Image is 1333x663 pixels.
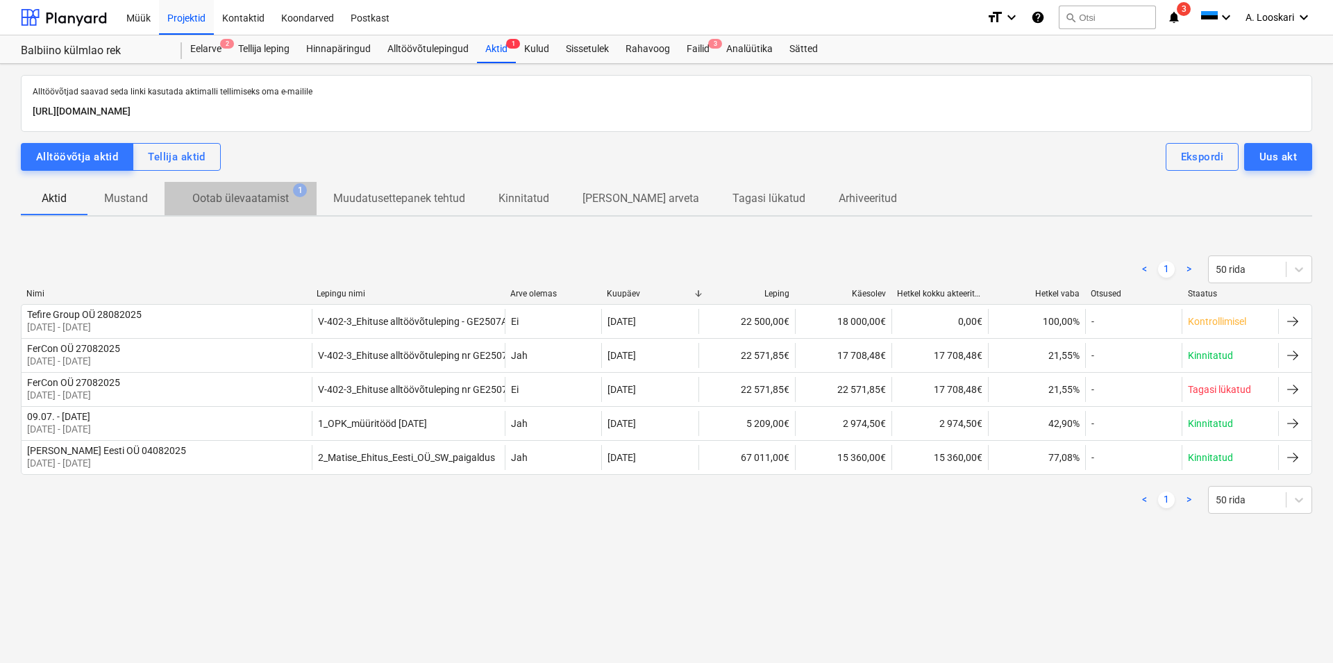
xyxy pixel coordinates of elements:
div: Leping [704,289,789,299]
div: - [1091,452,1094,463]
p: Mustand [104,190,148,207]
div: Aktid [477,35,516,63]
div: Jah [505,445,601,470]
p: Kinnitatud [1188,451,1233,464]
div: 15 360,00€ [891,445,988,470]
p: Alltöövõtjad saavad seda linki kasutada aktimalli tellimiseks oma e-mailile [33,87,1300,98]
a: Analüütika [718,35,781,63]
span: 1 [506,39,520,49]
span: 3 [708,39,722,49]
div: Nimi [26,289,305,299]
a: Kulud [516,35,557,63]
div: 22 571,85€ [698,377,795,402]
iframe: Chat Widget [1264,596,1333,663]
p: [DATE] - [DATE] [27,354,120,368]
div: [PERSON_NAME] Eesti OÜ 04082025 [27,445,186,456]
div: Alltöövõtulepingud [379,35,477,63]
div: 2 974,50€ [891,411,988,436]
span: search [1065,12,1076,23]
span: 2 [220,39,234,49]
a: Previous page [1136,492,1152,508]
div: Käesolev [800,289,886,299]
div: 1_OPK_müüritööd [DATE] [318,418,427,429]
button: Ekspordi [1166,143,1239,171]
div: Hetkel kokku akteeritud [897,289,982,299]
span: 21,55% [1048,350,1080,361]
div: - [1091,350,1094,361]
div: [DATE] [607,350,636,361]
div: 22 500,00€ [698,309,795,334]
a: Failid3 [678,35,718,63]
div: - [1091,316,1094,327]
p: Kinnitatud [1188,417,1233,430]
p: Muudatusettepanek tehtud [333,190,465,207]
p: Tagasi lükatud [1188,383,1251,396]
div: Ei [505,377,601,402]
div: Kuupäev [607,289,692,299]
div: 17 708,48€ [795,343,891,368]
button: Tellija aktid [133,143,221,171]
div: Balbiino külmlao rek [21,44,165,58]
span: 100,00% [1043,316,1080,327]
i: format_size [987,9,1003,26]
p: Kinnitatud [498,190,549,207]
div: - [1091,384,1094,395]
div: V-402-3_Ehituse alltöövõtuleping - GE2507AL-08-Tefire Group OÜ.asice [318,316,623,327]
a: Sissetulek [557,35,617,63]
div: FerCon OÜ 27082025 [27,343,120,354]
div: 17 708,48€ [891,377,988,402]
div: 22 571,85€ [698,343,795,368]
p: Arhiveeritud [839,190,897,207]
div: 67 011,00€ [698,445,795,470]
div: Lepingu nimi [317,289,499,299]
a: Rahavoog [617,35,678,63]
p: Tagasi lükatud [732,190,805,207]
a: Previous page [1136,261,1152,278]
p: [URL][DOMAIN_NAME] [33,103,1300,120]
div: 18 000,00€ [795,309,891,334]
div: Hetkel vaba [994,289,1080,299]
div: Uus akt [1259,148,1297,166]
p: [DATE] - [DATE] [27,456,186,470]
span: 77,08% [1048,452,1080,463]
div: Jah [505,411,601,436]
div: [DATE] [607,452,636,463]
div: 2 974,50€ [795,411,891,436]
a: Tellija leping [230,35,298,63]
a: Sätted [781,35,826,63]
i: keyboard_arrow_down [1003,9,1020,26]
div: - [1091,418,1094,429]
a: Page 1 is your current page [1158,492,1175,508]
div: 2_Matise_Ehitus_Eesti_OÜ_SW_paigaldus [318,452,495,463]
a: Hinnapäringud [298,35,379,63]
i: keyboard_arrow_down [1296,9,1312,26]
div: V-402-3_Ehituse alltöövõtuleping nr GE2507AL-06.asice [318,384,558,395]
div: Eelarve [182,35,230,63]
p: Ootab ülevaatamist [192,190,289,207]
div: Otsused [1091,289,1176,299]
span: 3 [1177,2,1191,16]
div: [DATE] [607,418,636,429]
i: keyboard_arrow_down [1218,9,1234,26]
span: 21,55% [1048,384,1080,395]
p: [DATE] - [DATE] [27,388,120,402]
p: Kinnitatud [1188,349,1233,362]
p: Kontrollimisel [1188,314,1246,328]
div: 15 360,00€ [795,445,891,470]
div: V-402-3_Ehituse alltöövõtuleping nr GE2507AL-06.asice [318,350,558,361]
p: [DATE] - [DATE] [27,422,91,436]
span: A. Looskari [1246,12,1294,23]
p: [DATE] - [DATE] [27,320,142,334]
div: Arve olemas [510,289,596,299]
i: Abikeskus [1031,9,1045,26]
div: Alltöövõtja aktid [36,148,118,166]
div: FerCon OÜ 27082025 [27,377,120,388]
button: Alltöövõtja aktid [21,143,133,171]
